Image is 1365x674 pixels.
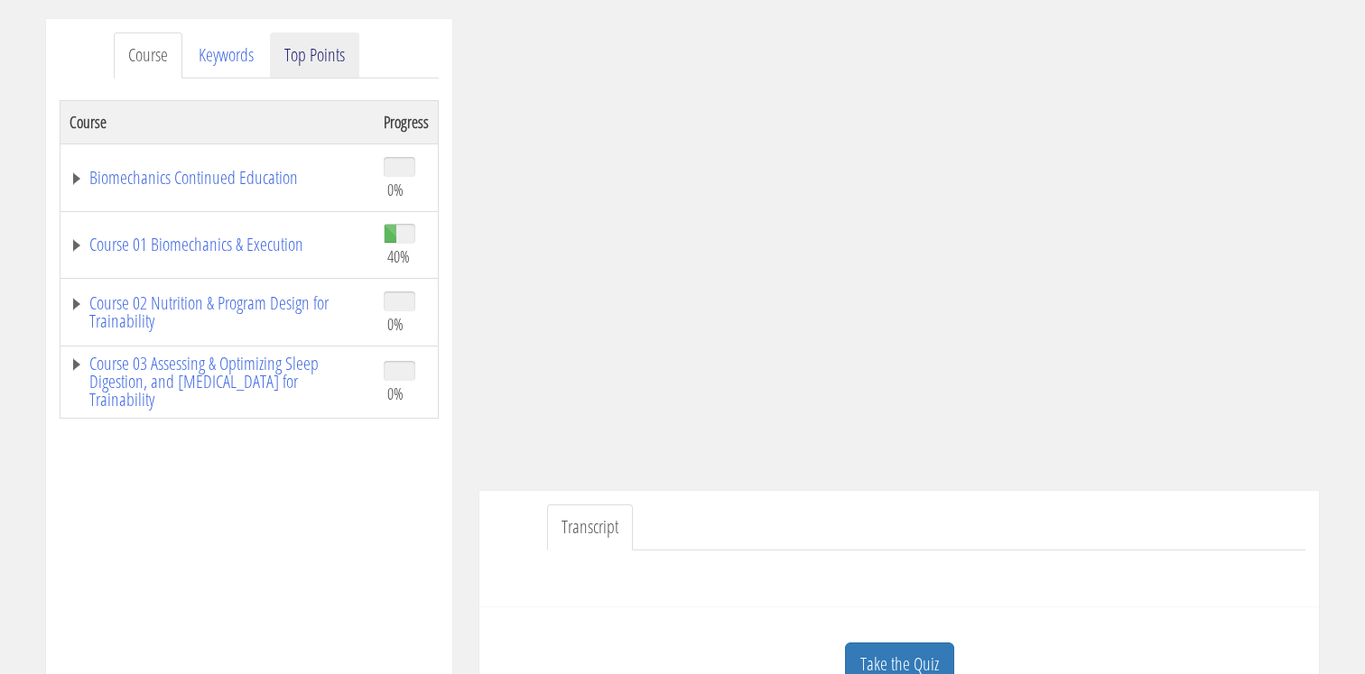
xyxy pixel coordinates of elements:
[387,180,404,199] span: 0%
[60,100,376,143] th: Course
[270,32,359,78] a: Top Points
[184,32,268,78] a: Keywords
[70,235,366,254] a: Course 01 Biomechanics & Execution
[547,504,633,550] a: Transcript
[375,100,439,143] th: Progress
[387,314,404,334] span: 0%
[114,32,182,78] a: Course
[387,383,404,403] span: 0%
[70,355,366,409] a: Course 03 Assessing & Optimizing Sleep Digestion, and [MEDICAL_DATA] for Trainability
[70,294,366,330] a: Course 02 Nutrition & Program Design for Trainability
[387,246,410,266] span: 40%
[70,169,366,187] a: Biomechanics Continued Education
